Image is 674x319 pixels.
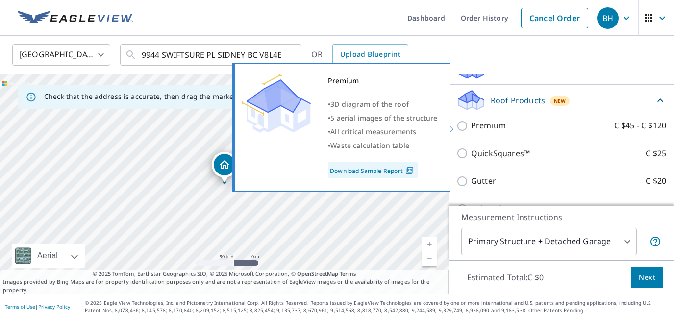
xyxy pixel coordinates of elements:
button: Next [631,267,663,289]
p: Gutter [471,175,496,187]
p: | [5,304,70,310]
span: Your report will include the primary structure and a detached garage if one exists. [649,236,661,247]
p: Estimated Total: C $0 [459,267,551,288]
div: OR [311,44,408,66]
p: C $20 [646,175,666,187]
img: Pdf Icon [403,166,416,175]
span: All critical measurements [330,127,416,136]
a: Current Level 19, Zoom In [422,237,437,251]
span: Next [639,271,655,284]
div: • [328,139,438,152]
p: C $25 [646,147,666,160]
a: Cancel Order [521,8,588,28]
p: C $25 [646,203,666,215]
input: Search by address or latitude-longitude [142,41,281,69]
a: Terms [340,270,356,277]
a: Download Sample Report [328,162,418,178]
span: New [554,97,566,105]
p: QuickSquares™ [471,147,530,160]
img: Premium [242,74,311,133]
div: Aerial [12,244,85,268]
div: • [328,111,438,125]
div: Roof ProductsNew [456,89,666,112]
span: 5 aerial images of the structure [330,113,437,123]
img: EV Logo [18,11,133,25]
span: © 2025 TomTom, Earthstar Geographics SIO, © 2025 Microsoft Corporation, © [93,270,356,278]
a: Current Level 19, Zoom Out [422,251,437,266]
p: Check that the address is accurate, then drag the marker over the correct structure. [44,92,326,101]
div: Primary Structure + Detached Garage [461,228,637,255]
p: C $45 - C $120 [614,120,666,132]
a: Upload Blueprint [332,44,408,66]
p: © 2025 Eagle View Technologies, Inc. and Pictometry International Corp. All Rights Reserved. Repo... [85,299,669,314]
span: Upload Blueprint [340,49,400,61]
p: Roof Products [491,95,545,106]
p: Premium [471,120,506,132]
a: Privacy Policy [38,303,70,310]
p: Measurement Instructions [461,211,661,223]
div: • [328,98,438,111]
a: Terms of Use [5,303,35,310]
span: Waste calculation table [330,141,409,150]
a: OpenStreetMap [297,270,338,277]
p: Bid Perfect™ [471,203,519,215]
div: BH [597,7,619,29]
div: Premium [328,74,438,88]
div: Dropped pin, building 1, Residential property, 9944 SWIFTSURE PL SIDNEY BC V8L4E4 [212,152,237,182]
div: • [328,125,438,139]
div: [GEOGRAPHIC_DATA] [12,41,110,69]
span: 3D diagram of the roof [330,99,409,109]
div: Aerial [34,244,61,268]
